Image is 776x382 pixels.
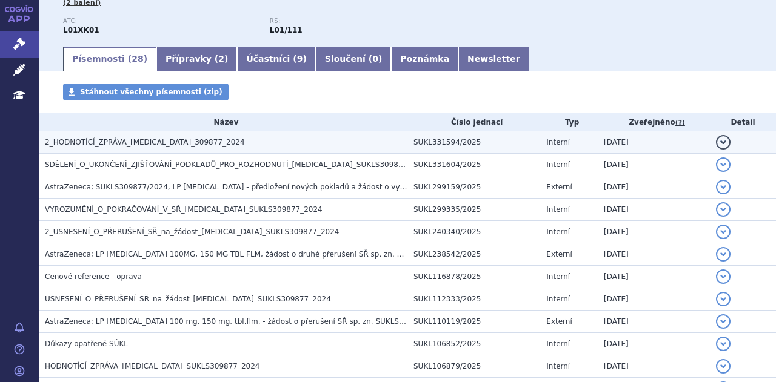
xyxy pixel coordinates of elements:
[546,362,570,370] span: Interní
[540,113,598,131] th: Typ
[45,362,260,370] span: HODNOTÍCÍ_ZPRÁVA_LYNPARZA_SUKLS309877_2024
[546,160,570,169] span: Interní
[407,199,540,221] td: SUKL299335/2025
[546,183,572,191] span: Externí
[407,243,540,266] td: SUKL238542/2025
[716,359,731,374] button: detail
[45,340,128,348] span: Důkazy opatřené SÚKL
[270,26,303,35] strong: olaparib tbl.
[675,119,685,127] abbr: (?)
[407,154,540,176] td: SUKL331604/2025
[45,295,331,303] span: USNESENÍ_O_PŘERUŠENÍ_SŘ_na_žádost_LYNPARZA_SUKLS309877_2024
[39,113,407,131] th: Název
[218,54,224,64] span: 2
[63,18,258,25] p: ATC:
[156,47,237,71] a: Přípravky (2)
[237,47,315,71] a: Účastníci (9)
[716,180,731,194] button: detail
[407,333,540,355] td: SUKL106852/2025
[45,317,447,326] span: AstraZeneca; LP LYNPARZA 100 mg, 150 mg, tbl.flm. - žádost o přerušení SŘ sp. zn. SUKLS309877/2024
[598,311,710,333] td: [DATE]
[546,272,570,281] span: Interní
[716,247,731,262] button: detail
[598,199,710,221] td: [DATE]
[546,228,570,236] span: Interní
[391,47,458,71] a: Poznámka
[716,314,731,329] button: detail
[598,243,710,266] td: [DATE]
[546,295,570,303] span: Interní
[716,202,731,217] button: detail
[63,84,229,100] a: Stáhnout všechny písemnosti (zip)
[716,135,731,150] button: detail
[45,272,142,281] span: Cenové reference - oprava
[546,340,570,348] span: Interní
[716,269,731,284] button: detail
[45,160,430,169] span: SDĚLENÍ_O_UKONČENÍ_ZJIŠŤOVÁNÍ_PODKLADŮ_PRO_ROZHODNUTÍ_LYNPARZA_SUKLS309877_2024
[316,47,391,71] a: Sloučení (0)
[716,292,731,306] button: detail
[546,205,570,214] span: Interní
[63,47,156,71] a: Písemnosti (28)
[598,221,710,243] td: [DATE]
[598,288,710,311] td: [DATE]
[407,221,540,243] td: SUKL240340/2025
[716,157,731,172] button: detail
[80,88,222,96] span: Stáhnout všechny písemnosti (zip)
[546,317,572,326] span: Externí
[407,131,540,154] td: SUKL331594/2025
[297,54,303,64] span: 9
[716,225,731,239] button: detail
[716,337,731,351] button: detail
[598,355,710,378] td: [DATE]
[45,228,339,236] span: 2_USNESENÍ_O_PŘERUŠENÍ_SŘ_na_žádost_LYNPARZA_SUKLS309877_2024
[710,113,776,131] th: Detail
[45,205,323,214] span: VYROZUMĚNÍ_O_POKRAČOVÁNÍ_V_SŘ_LYNPARZA_SUKLS309877_2024
[45,138,245,147] span: 2_HODNOTÍCÍ_ZPRÁVA_LYNPARZA_309877_2024
[458,47,529,71] a: Newsletter
[598,154,710,176] td: [DATE]
[546,138,570,147] span: Interní
[598,131,710,154] td: [DATE]
[132,54,143,64] span: 28
[372,54,378,64] span: 0
[598,266,710,288] td: [DATE]
[407,311,540,333] td: SUKL110119/2025
[407,355,540,378] td: SUKL106879/2025
[598,113,710,131] th: Zveřejněno
[45,183,513,191] span: AstraZeneca; SUKLS309877/2024, LP LYNPARZA - předložení nových pokladů a žádost o vydání 2.HZ - O...
[407,113,540,131] th: Číslo jednací
[598,176,710,199] td: [DATE]
[407,288,540,311] td: SUKL112333/2025
[546,250,572,259] span: Externí
[407,176,540,199] td: SUKL299159/2025
[407,266,540,288] td: SUKL116878/2025
[63,26,99,35] strong: OLAPARIB
[270,18,464,25] p: RS:
[45,250,469,259] span: AstraZeneca; LP LYNPARZA 100MG, 150 MG TBL FLM, žádost o druhé přerušení SŘ sp. zn. SUKLS309877/2024
[598,333,710,355] td: [DATE]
